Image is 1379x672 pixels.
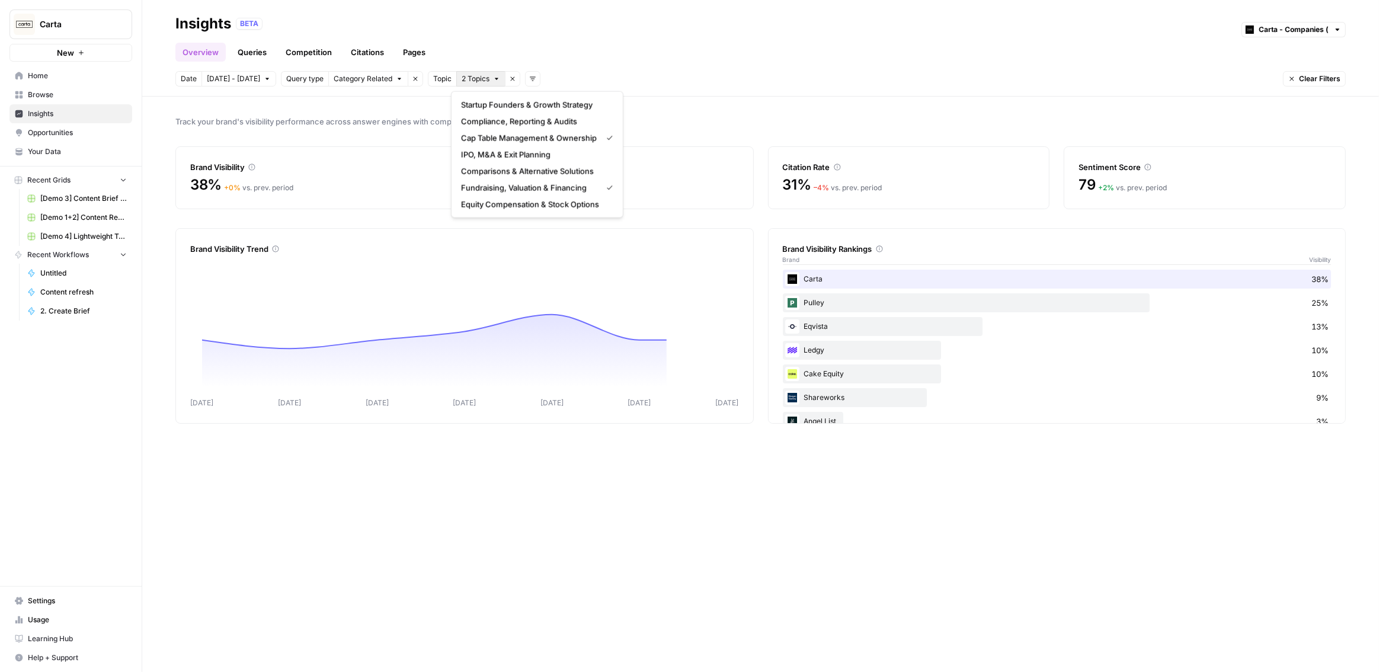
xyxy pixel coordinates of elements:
[334,73,392,84] span: Category Related
[9,104,132,123] a: Insights
[40,193,127,204] span: [Demo 3] Content Brief Demo Grid
[236,18,263,30] div: BETA
[9,246,132,264] button: Recent Workflows
[461,132,597,144] span: Cap Table Management & Ownership
[22,227,132,246] a: [Demo 4] Lightweight Topic Prioritization Grid
[9,629,132,648] a: Learning Hub
[783,388,1332,407] div: Shareworks
[9,591,132,610] a: Settings
[783,161,1035,173] div: Citation Rate
[28,633,127,644] span: Learning Hub
[9,85,132,104] a: Browse
[9,142,132,161] a: Your Data
[9,648,132,667] button: Help + Support
[1316,392,1329,404] span: 9%
[28,108,127,119] span: Insights
[190,398,213,407] tspan: [DATE]
[783,412,1332,431] div: Angel List
[344,43,391,62] a: Citations
[190,243,739,255] div: Brand Visibility Trend
[224,183,241,192] span: + 0 %
[462,73,489,84] span: 2 Topics
[814,183,882,193] div: vs. prev. period
[28,146,127,157] span: Your Data
[1283,71,1346,87] button: Clear Filters
[785,296,799,310] img: u02qnnqpa7ceiw6p01io3how8agt
[1311,344,1329,356] span: 10%
[28,89,127,100] span: Browse
[461,116,609,127] span: Compliance, Reporting & Audits
[28,615,127,625] span: Usage
[783,255,800,264] span: Brand
[175,43,226,62] a: Overview
[456,71,505,87] button: 2 Topics
[1079,175,1096,194] span: 79
[785,272,799,286] img: c35yeiwf0qjehltklbh57st2xhbo
[1311,297,1329,309] span: 25%
[715,398,738,407] tspan: [DATE]
[28,652,127,663] span: Help + Support
[783,364,1332,383] div: Cake Equity
[785,367,799,381] img: fe4fikqdqe1bafe3px4l1blbafc7
[40,231,127,242] span: [Demo 4] Lightweight Topic Prioritization Grid
[461,165,609,177] span: Comparisons & Alternative Solutions
[461,182,597,194] span: Fundraising, Valuation & Financing
[9,610,132,629] a: Usage
[1311,368,1329,380] span: 10%
[28,596,127,606] span: Settings
[27,249,89,260] span: Recent Workflows
[22,208,132,227] a: [Demo 1+2] Content Refresh Demo Grid
[396,43,433,62] a: Pages
[785,391,799,405] img: co3w649im0m6efu8dv1ax78du890
[628,398,651,407] tspan: [DATE]
[461,199,609,210] span: Equity Compensation & Stock Options
[433,73,452,84] span: Topic
[40,268,127,279] span: Untitled
[783,270,1332,289] div: Carta
[27,175,71,185] span: Recent Grids
[14,14,35,35] img: Carta Logo
[783,175,811,194] span: 31%
[785,414,799,428] img: 3j4eyfwabgqhe0my3byjh9gp8r3o
[461,99,609,111] span: Startup Founders & Growth Strategy
[207,73,260,84] span: [DATE] - [DATE]
[1259,24,1329,36] input: Carta - Companies (cap table)
[1299,73,1340,84] span: Clear Filters
[451,91,623,218] div: 2 Topics
[1098,183,1167,193] div: vs. prev. period
[785,343,799,357] img: 4pynuglrc3sixi0so0f0dcx4ule5
[22,283,132,302] a: Content refresh
[181,73,197,84] span: Date
[190,175,222,194] span: 38%
[783,341,1332,360] div: Ledgy
[190,161,443,173] div: Brand Visibility
[783,243,1332,255] div: Brand Visibility Rankings
[783,317,1332,336] div: Eqvista
[1311,273,1329,285] span: 38%
[9,171,132,189] button: Recent Grids
[175,116,1346,127] span: Track your brand's visibility performance across answer engines with comprehensive metrics.
[279,43,339,62] a: Competition
[540,398,564,407] tspan: [DATE]
[1309,255,1331,264] span: Visibility
[461,149,609,161] span: IPO, M&A & Exit Planning
[28,71,127,81] span: Home
[1079,161,1331,173] div: Sentiment Score
[40,18,111,30] span: Carta
[224,183,293,193] div: vs. prev. period
[22,264,132,283] a: Untitled
[9,123,132,142] a: Opportunities
[1316,415,1329,427] span: 3%
[1311,321,1329,332] span: 13%
[453,398,476,407] tspan: [DATE]
[22,189,132,208] a: [Demo 3] Content Brief Demo Grid
[366,398,389,407] tspan: [DATE]
[175,14,231,33] div: Insights
[40,212,127,223] span: [Demo 1+2] Content Refresh Demo Grid
[231,43,274,62] a: Queries
[9,66,132,85] a: Home
[9,9,132,39] button: Workspace: Carta
[328,71,408,87] button: Category Related
[40,287,127,297] span: Content refresh
[783,293,1332,312] div: Pulley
